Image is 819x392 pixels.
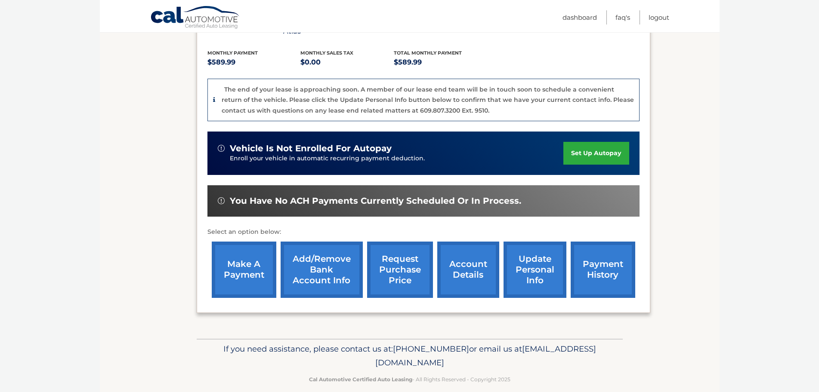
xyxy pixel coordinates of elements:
[563,142,629,165] a: set up autopay
[300,56,394,68] p: $0.00
[649,10,669,24] a: Logout
[218,145,225,152] img: alert-white.svg
[504,242,566,298] a: update personal info
[437,242,499,298] a: account details
[230,143,392,154] span: vehicle is not enrolled for autopay
[309,376,412,383] strong: Cal Automotive Certified Auto Leasing
[207,227,640,237] p: Select an option below:
[207,50,258,56] span: Monthly Payment
[212,242,276,298] a: make a payment
[300,50,353,56] span: Monthly sales Tax
[571,242,635,298] a: payment history
[562,10,597,24] a: Dashboard
[394,50,462,56] span: Total Monthly Payment
[207,56,301,68] p: $589.99
[150,6,241,31] a: Cal Automotive
[230,154,564,163] p: Enroll your vehicle in automatic recurring payment deduction.
[230,196,521,206] span: You have no ACH payments currently scheduled or in process.
[394,56,487,68] p: $589.99
[218,197,225,204] img: alert-white.svg
[222,86,634,114] p: The end of your lease is approaching soon. A member of our lease end team will be in touch soon t...
[202,375,617,384] p: - All Rights Reserved - Copyright 2025
[615,10,630,24] a: FAQ's
[202,342,617,370] p: If you need assistance, please contact us at: or email us at
[281,242,363,298] a: Add/Remove bank account info
[393,344,469,354] span: [PHONE_NUMBER]
[367,242,433,298] a: request purchase price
